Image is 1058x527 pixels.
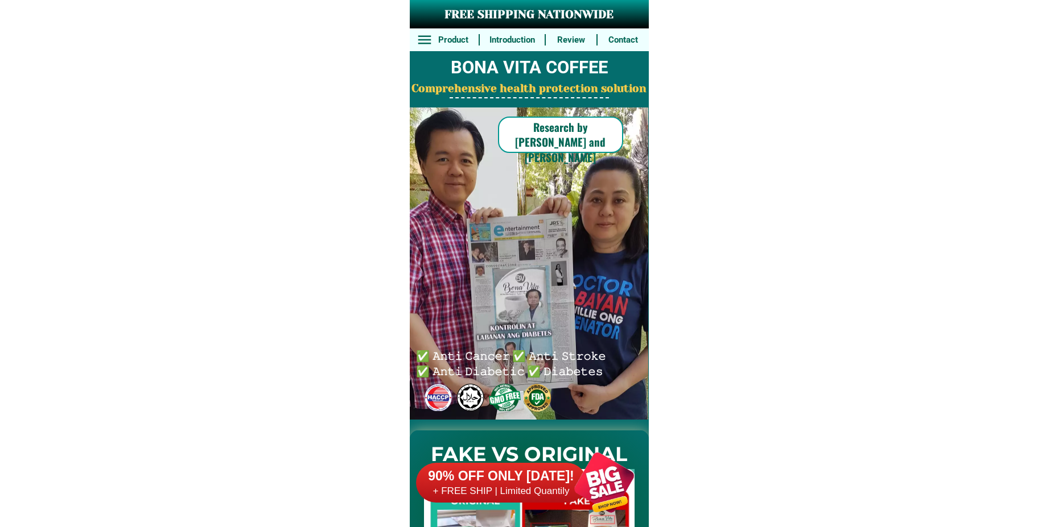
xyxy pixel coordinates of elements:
[498,119,623,165] h6: Research by [PERSON_NAME] and [PERSON_NAME]
[485,34,538,47] h6: Introduction
[410,439,649,470] h2: FAKE VS ORIGINAL
[434,34,472,47] h6: Product
[416,468,587,485] h6: 90% OFF ONLY [DATE]!
[410,55,649,81] h2: BONA VITA COFFEE
[552,34,591,47] h6: Review
[416,485,587,497] h6: + FREE SHIP | Limited Quantily
[604,34,643,47] h6: Contact
[410,6,649,23] h3: FREE SHIPPING NATIONWIDE
[410,81,649,97] h2: Comprehensive health protection solution
[416,347,611,377] h6: ✅ 𝙰𝚗𝚝𝚒 𝙲𝚊𝚗𝚌𝚎𝚛 ✅ 𝙰𝚗𝚝𝚒 𝚂𝚝𝚛𝚘𝚔𝚎 ✅ 𝙰𝚗𝚝𝚒 𝙳𝚒𝚊𝚋𝚎𝚝𝚒𝚌 ✅ 𝙳𝚒𝚊𝚋𝚎𝚝𝚎𝚜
